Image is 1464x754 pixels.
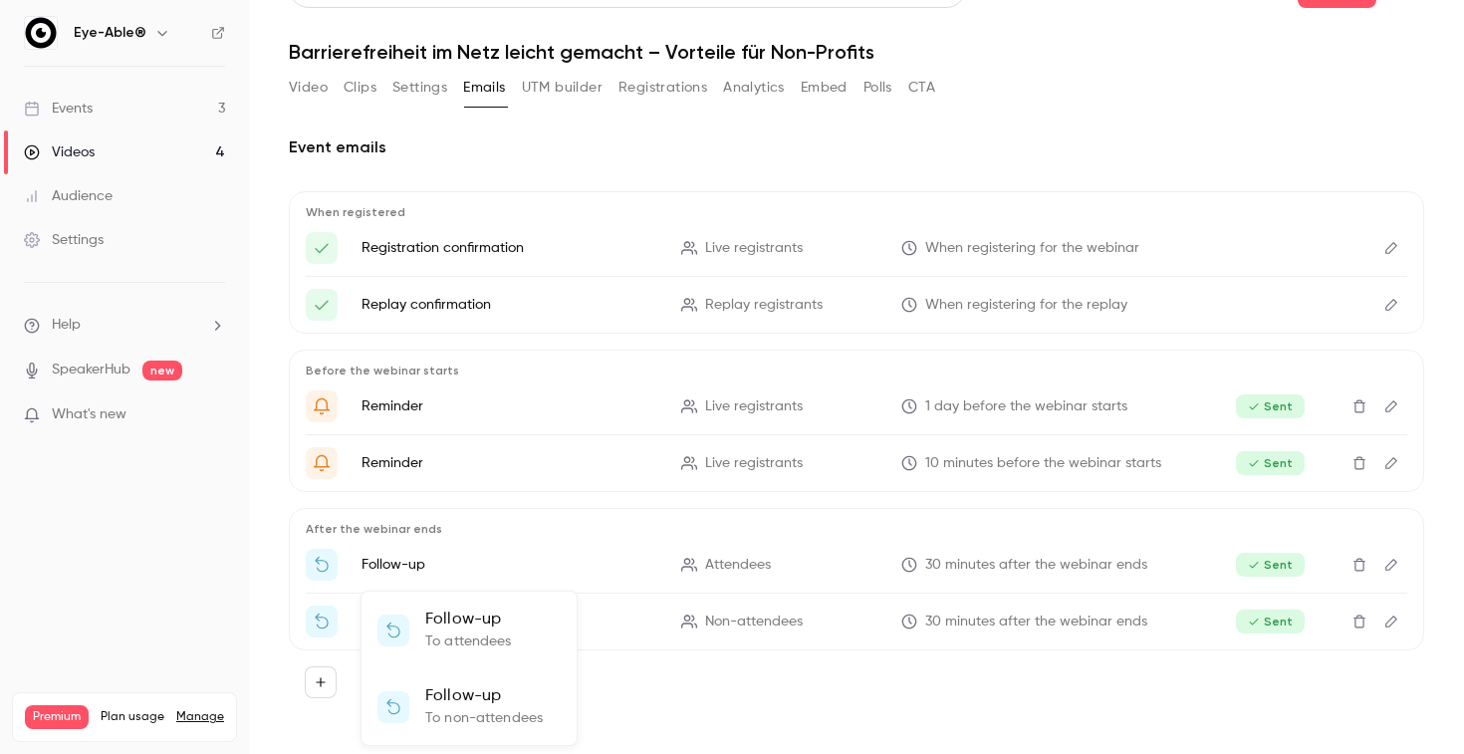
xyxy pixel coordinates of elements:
[425,684,543,708] p: Follow-up
[425,608,512,631] p: Follow-up
[425,708,543,729] p: To non-attendees
[362,592,577,668] li: follow_up_show
[362,668,577,745] li: follow_up_no_show
[425,631,512,652] p: To attendees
